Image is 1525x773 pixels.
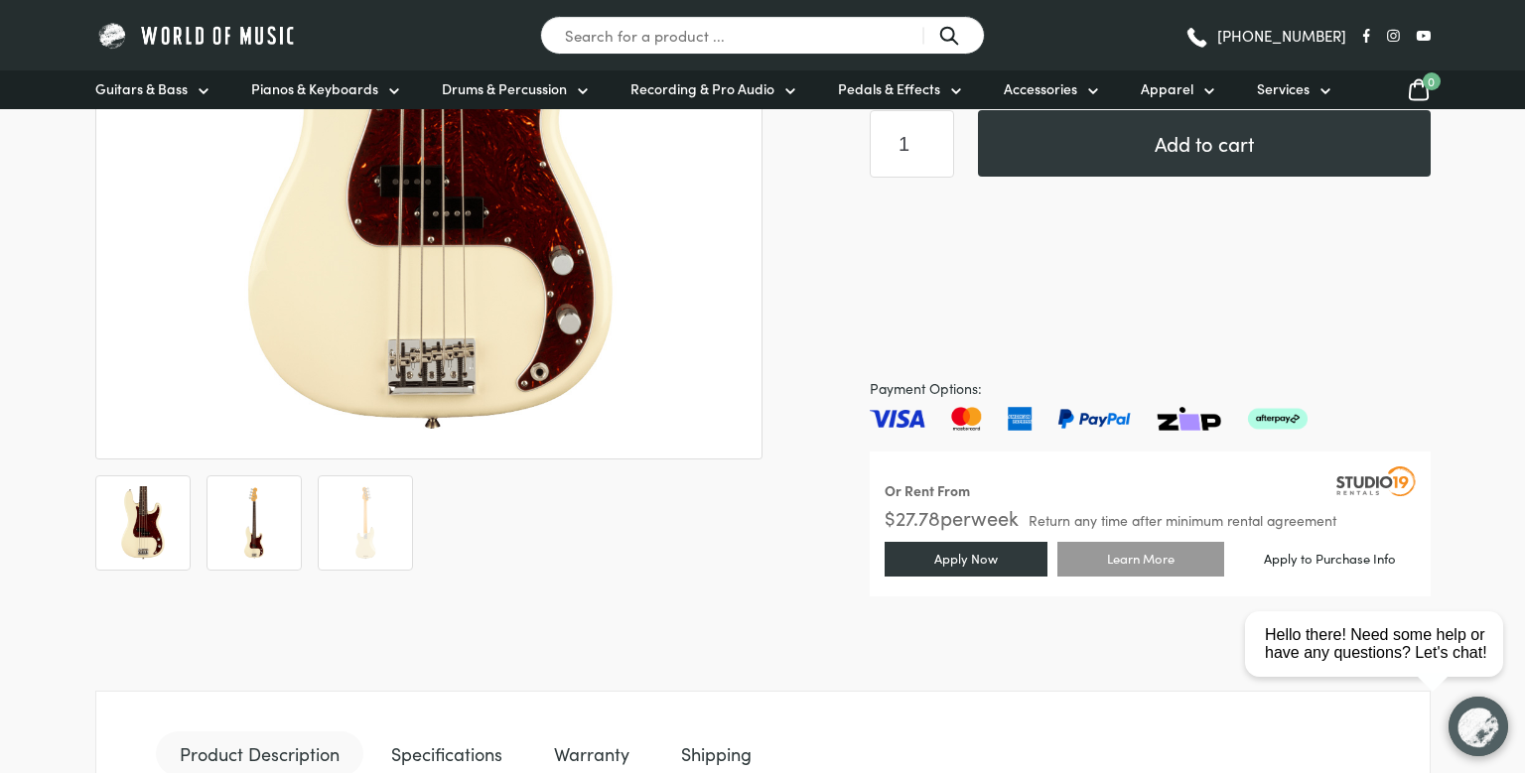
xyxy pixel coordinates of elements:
[630,78,774,99] span: Recording & Pro Audio
[870,377,1431,400] span: Payment Options:
[95,20,299,51] img: World of Music
[1141,78,1193,99] span: Apparel
[870,227,1431,353] iframe: PayPal
[1184,21,1346,51] a: [PHONE_NUMBER]
[1029,513,1336,527] span: Return any time after minimum rental agreement
[442,78,567,99] span: Drums & Percussion
[885,479,970,502] div: Or Rent From
[870,407,1308,431] img: Pay with Master card, Visa, American Express and Paypal
[1237,555,1525,773] iframe: Chat with our support team
[1057,542,1224,577] a: Learn More
[885,503,940,531] span: $ 27.78
[978,110,1431,177] button: Add to cart
[870,178,1431,197] iframe: PayPal Message 1
[329,486,402,560] img: Fender American Professional II Precision Bass Olympic White Back view
[95,78,188,99] span: Guitars & Bass
[838,78,940,99] span: Pedals & Effects
[1004,78,1077,99] span: Accessories
[1257,78,1310,99] span: Services
[1234,544,1426,574] a: Apply to Purchase Info
[870,110,954,178] input: Product quantity
[940,503,1019,531] span: per week
[217,486,291,560] img: Fender American Professional II Precision Bass Olympic White Full view
[106,486,180,560] img: Fender American Professional II Precision Bass Olympic White Close view
[540,16,985,55] input: Search for a product ...
[885,542,1047,577] a: Apply Now
[1217,28,1346,43] span: [PHONE_NUMBER]
[1423,72,1441,90] span: 0
[1336,466,1416,496] img: Studio19 Rentals
[251,78,378,99] span: Pianos & Keyboards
